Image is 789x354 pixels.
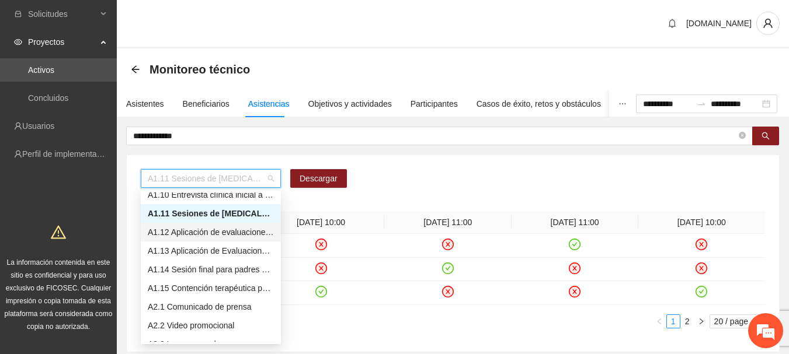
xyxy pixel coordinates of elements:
[667,315,680,328] a: 1
[618,100,627,108] span: ellipsis
[756,12,780,35] button: user
[569,262,581,274] span: close-circle
[512,211,638,234] th: [DATE] 11:00
[315,262,327,274] span: close-circle
[697,99,706,108] span: swap-right
[141,241,281,260] div: A1.13 Aplicación de Evaluaciones Post a Adolescentes
[148,338,274,351] div: A2.3 Lonas y pendones
[141,260,281,279] div: A1.14 Sesión final para padres o tutores de Adolescentes
[148,319,274,332] div: A2.2 Video promocional
[442,262,454,274] span: check-circle
[148,188,274,201] div: A1.10 Entrevista clínica inicial a padres o tutores de Adolescentes
[686,19,752,28] span: [DOMAIN_NAME]
[150,60,250,79] span: Monitoreo técnico
[308,97,392,110] div: Objetivos y actividades
[609,90,636,117] button: ellipsis
[411,97,458,110] div: Participantes
[141,335,281,353] div: A2.3 Lonas y pendones
[442,286,454,297] span: close-circle
[698,318,705,325] span: right
[22,121,54,131] a: Usuarios
[739,131,746,142] span: close-circle
[652,314,666,328] li: Previous Page
[141,297,281,316] div: A2.1 Comunicado de prensa
[126,97,164,110] div: Asistentes
[384,211,511,234] th: [DATE] 11:00
[696,262,707,274] span: close-circle
[148,207,274,220] div: A1.11 Sesiones de [MEDICAL_DATA] para Adolescentes
[6,233,223,274] textarea: Escriba su mensaje y pulse “Intro”
[757,18,779,29] span: user
[28,65,54,75] a: Activos
[131,65,140,74] span: arrow-left
[51,225,66,240] span: warning
[141,223,281,241] div: A1.12 Aplicación de evaluaciones Pre a Adolescentes
[694,314,708,328] li: Next Page
[5,258,113,331] span: La información contenida en este sitio es confidencial y para uso exclusivo de FICOSEC. Cualquier...
[290,169,347,188] button: Descargar
[141,204,281,223] div: A1.11 Sesiones de Terapia Breve Centrada en Soluciones para Adolescentes
[192,6,220,34] div: Minimizar ventana de chat en vivo
[652,314,666,328] button: left
[663,14,682,33] button: bell
[148,226,274,239] div: A1.12 Aplicación de evaluaciones Pre a Adolescentes
[14,38,22,46] span: eye
[696,286,707,297] span: check-circle
[569,286,581,297] span: close-circle
[666,314,680,328] li: 1
[28,30,97,54] span: Proyectos
[14,10,22,18] span: inbox
[710,314,765,328] div: Page Size
[569,239,581,250] span: check-circle
[248,97,290,110] div: Asistencias
[315,239,327,250] span: close-circle
[680,314,694,328] li: 2
[656,318,663,325] span: left
[752,127,779,145] button: search
[148,170,274,187] span: A1.11 Sesiones de Terapia Breve Centrada en Soluciones para Adolescentes
[148,282,274,295] div: A1.15 Contención terapéutica para psicólogos
[28,93,68,103] a: Concluidos
[148,300,274,313] div: A2.1 Comunicado de prensa
[28,2,97,26] span: Solicitudes
[315,286,327,297] span: check-circle
[300,172,338,185] span: Descargar
[696,239,707,250] span: close-circle
[22,149,113,159] a: Perfil de implementadora
[638,211,765,234] th: [DATE] 10:00
[183,97,230,110] div: Beneficiarios
[694,314,708,328] button: right
[148,244,274,257] div: A1.13 Aplicación de Evaluaciones Post a Adolescentes
[141,185,281,204] div: A1.10 Entrevista clínica inicial a padres o tutores de Adolescentes
[68,113,161,230] span: Estamos en línea.
[477,97,601,110] div: Casos de éxito, retos y obstáculos
[739,132,746,139] span: close-circle
[762,132,770,141] span: search
[148,263,274,276] div: A1.14 Sesión final para padres o tutores de Adolescentes
[141,316,281,335] div: A2.2 Video promocional
[258,211,384,234] th: [DATE] 10:00
[697,99,706,108] span: to
[681,315,694,328] a: 2
[61,59,196,75] div: Chatee con nosotros ahora
[442,239,454,250] span: close-circle
[131,65,140,75] div: Back
[714,315,760,328] span: 20 / page
[663,19,681,28] span: bell
[141,279,281,297] div: A1.15 Contención terapéutica para psicólogos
